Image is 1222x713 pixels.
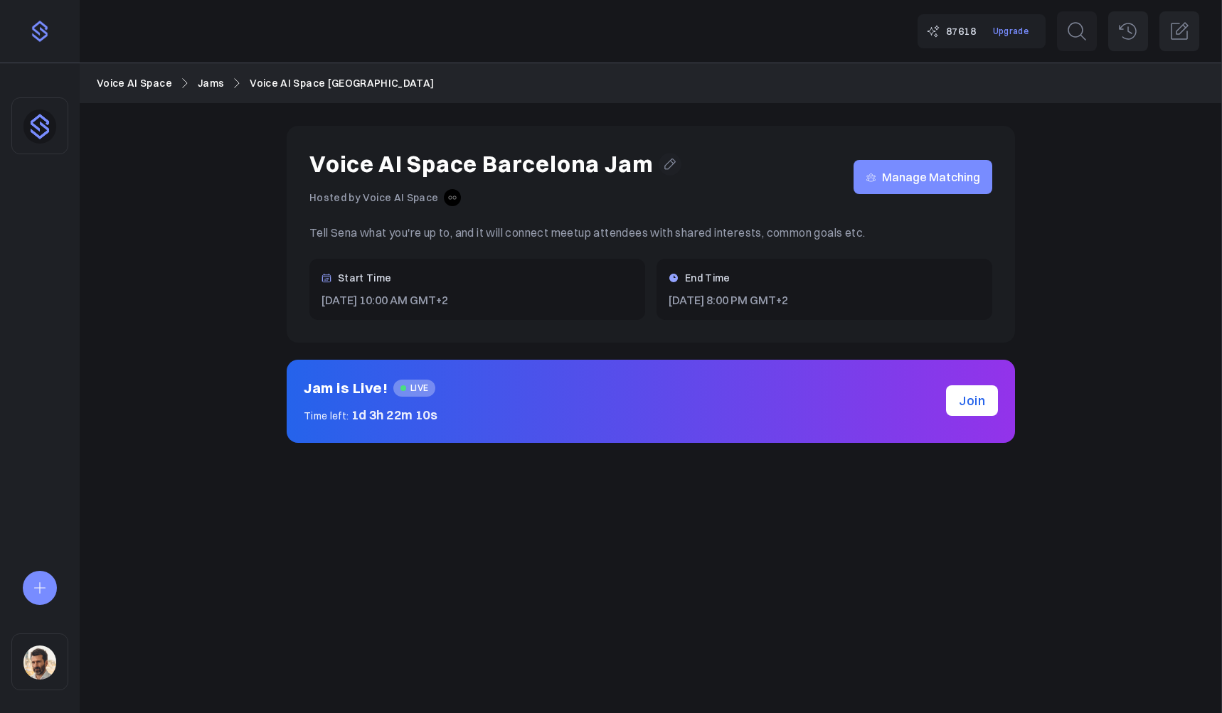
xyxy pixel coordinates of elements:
[28,20,51,43] img: purple-logo-18f04229334c5639164ff563510a1dba46e1211543e89c7069427642f6c28bac.png
[250,75,434,91] a: Voice AI Space [GEOGRAPHIC_DATA]
[198,75,224,91] a: Jams
[393,380,435,397] span: LIVE
[685,270,730,286] h3: End Time
[309,223,992,242] p: Tell Sena what you're up to, and it will connect meetup attendees with shared interests, common g...
[946,23,976,39] span: 87618
[23,645,56,680] img: sqr4epb0z8e5jm577i6jxqftq3ng
[668,291,981,309] p: [DATE] 8:00 PM GMT+2
[984,20,1037,42] a: Upgrade
[444,189,461,206] img: 9mhdfgk8p09k1q6k3czsv07kq9ew
[97,75,172,91] a: Voice AI Space
[309,149,653,181] h1: Voice AI Space Barcelona Jam
[97,75,1205,91] nav: Breadcrumb
[351,407,438,423] span: 1d 3h 22m 10s
[338,270,392,286] h3: Start Time
[304,377,388,400] h2: Jam is Live!
[946,385,998,416] a: Join
[854,160,992,194] a: Manage Matching
[321,291,634,309] p: [DATE] 10:00 AM GMT+2
[304,409,349,422] span: Time left:
[309,190,438,205] p: Hosted by Voice AI Space
[23,109,56,144] img: dhnou9yomun9587rl8johsq6w6vr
